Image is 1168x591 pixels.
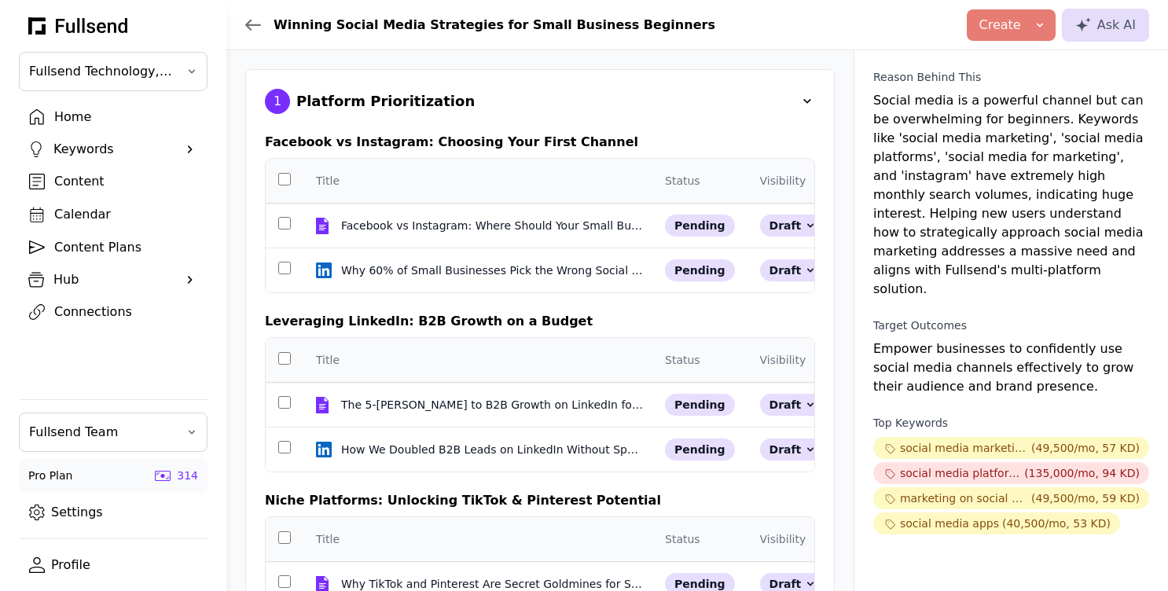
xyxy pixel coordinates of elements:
[19,299,208,325] a: Connections
[19,499,208,526] a: Settings
[1075,16,1136,35] div: Ask AI
[760,352,806,368] div: Visibility
[873,69,981,85] div: Reason Behind This
[665,394,735,416] div: pending
[19,552,208,578] a: Profile
[760,259,827,281] div: Draft
[341,218,643,233] div: Facebook vs Instagram: Where Should Your Small Business Invest First?
[54,238,197,257] div: Content Plans
[19,52,208,91] button: Fullsend Technology, Inc.
[873,415,948,431] div: Top Keywords
[665,439,735,461] div: pending
[900,490,1028,506] div: marketing on social media
[979,16,1021,35] div: Create
[19,104,208,130] a: Home
[900,440,1028,456] div: social media marketing
[900,516,999,531] div: social media apps
[665,259,735,281] div: pending
[28,468,72,483] div: Pro Plan
[900,465,1021,481] div: social media platforms
[19,234,208,261] a: Content Plans
[1031,440,1140,456] div: (49,500/mo, 57 KD)
[265,133,815,152] div: Facebook vs Instagram: Choosing Your First Channel
[665,352,700,368] div: Status
[29,423,175,442] span: Fullsend Team
[665,531,700,547] div: Status
[316,173,340,189] div: Title
[873,69,1149,299] div: Social media is a powerful channel but can be overwhelming for beginners. Keywords like 'social m...
[177,468,198,483] div: 314
[265,312,815,331] div: Leveraging LinkedIn: B2B Growth on a Budget
[53,270,173,289] div: Hub
[760,394,827,416] div: Draft
[760,531,806,547] div: Visibility
[341,442,643,457] div: How We Doubled B2B Leads on LinkedIn Without Spending a Dime
[19,168,208,195] a: Content
[760,173,806,189] div: Visibility
[53,140,173,159] div: Keywords
[760,439,827,461] div: Draft
[265,89,290,114] div: 1
[265,491,815,510] div: Niche Platforms: Unlocking TikTok & Pinterest Potential
[54,303,197,321] div: Connections
[1031,490,1140,506] div: (49,500/mo, 59 KD)
[760,215,827,237] div: Draft
[54,108,197,127] div: Home
[1002,516,1111,531] div: (40,500/mo, 53 KD)
[19,413,208,452] button: Fullsend Team
[665,173,700,189] div: Status
[54,205,197,224] div: Calendar
[1024,465,1140,481] div: (135,000/mo, 94 KD)
[873,318,967,333] div: Target Outcomes
[29,62,175,81] span: Fullsend Technology, Inc.
[296,90,475,112] div: Platform Prioritization
[967,9,1056,41] button: Create
[316,531,340,547] div: Title
[316,352,340,368] div: Title
[274,16,715,35] div: Winning Social Media Strategies for Small Business Beginners
[665,215,735,237] div: pending
[341,262,643,278] div: Why 60% of Small Businesses Pick the Wrong Social Platform—and How You Can Win
[19,201,208,228] a: Calendar
[1062,9,1149,42] button: Ask AI
[341,397,643,413] div: The 5-[PERSON_NAME] to B2B Growth on LinkedIn for Small Businesses
[873,318,1149,396] div: Empower businesses to confidently use social media channels effectively to grow their audience an...
[54,172,197,191] div: Content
